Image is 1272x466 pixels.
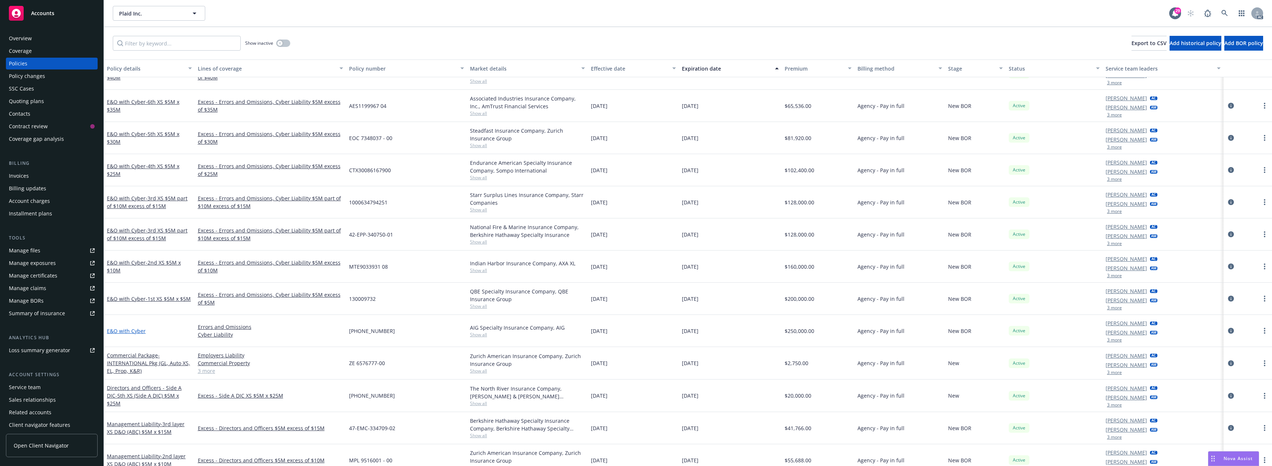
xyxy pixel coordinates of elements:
div: Policies [9,58,27,69]
div: Policy changes [9,70,45,82]
button: 3 more [1107,435,1122,439]
div: Policy details [107,65,184,72]
div: Related accounts [9,407,51,418]
div: Zurich American Insurance Company, Zurich Insurance Group [470,352,585,368]
a: Commercial Property [198,359,343,367]
a: E&O with Cyber [107,259,181,274]
div: Stage [948,65,995,72]
a: circleInformation [1227,198,1235,207]
button: Expiration date [679,59,782,77]
a: [PERSON_NAME] [1106,449,1147,456]
a: Management Liability [107,421,185,435]
a: E&O with Cyber [107,98,179,113]
a: [PERSON_NAME] [1106,416,1147,424]
span: Active [1012,327,1026,334]
span: New BOR [948,134,971,142]
span: Agency - Pay in full [857,359,904,367]
a: [PERSON_NAME] [1106,223,1147,231]
a: [PERSON_NAME] [1106,361,1147,369]
a: Excess - Errors and Omissions, Cyber Liability $5M excess of $35M [198,98,343,113]
span: [DATE] [591,231,608,238]
span: Agency - Pay in full [857,327,904,335]
button: Service team leaders [1103,59,1224,77]
span: - 3rd XS $5M part of $10M excess of $15M [107,195,187,210]
a: Excess - Errors and Omissions, Cyber Liability $5M part of $10M excess of $15M [198,194,343,210]
span: New BOR [948,295,971,303]
span: $102,400.00 [785,166,814,174]
a: Manage claims [6,282,98,294]
span: [DATE] [591,327,608,335]
button: Premium [782,59,854,77]
a: Search [1217,6,1232,21]
a: more [1260,294,1269,303]
a: [PERSON_NAME] [1106,394,1147,401]
a: [PERSON_NAME] [1106,352,1147,360]
button: 3 more [1107,113,1122,117]
a: Start snowing [1183,6,1198,21]
span: New [948,359,959,367]
div: Coverage [9,45,32,57]
a: Excess - Errors and Omissions, Cyber Liability $5M excess of $30M [198,130,343,146]
div: Manage BORs [9,295,44,307]
a: circleInformation [1227,294,1235,303]
span: [DATE] [682,392,698,399]
span: [PHONE_NUMBER] [349,392,395,399]
span: [DATE] [591,166,608,174]
a: circleInformation [1227,359,1235,368]
span: [DATE] [591,102,608,110]
span: [DATE] [591,198,608,206]
button: Stage [945,59,1006,77]
div: Billing method [857,65,934,72]
a: [PERSON_NAME] [1106,255,1147,263]
div: National Fire & Marine Insurance Company, Berkshire Hathaway Specialty Insurance [470,223,585,239]
button: 3 more [1107,403,1122,407]
a: Coverage gap analysis [6,133,98,145]
span: CTX30086167900 [349,166,391,174]
a: more [1260,456,1269,465]
a: Loss summary generator [6,344,98,356]
span: Plaid Inc. [119,10,183,17]
span: New BOR [948,231,971,238]
span: [DATE] [591,424,608,432]
span: [DATE] [591,392,608,399]
a: Excess - Errors and Omissions, Cyber Liability $5M excess of $5M [198,291,343,306]
div: Invoices [9,170,29,182]
a: [PERSON_NAME] [1106,232,1147,240]
a: E&O with Cyber [107,163,179,177]
button: 3 more [1107,209,1122,214]
a: [PERSON_NAME] [1106,264,1147,272]
button: 3 more [1107,81,1122,85]
a: Employers Liability [198,351,343,359]
div: Quoting plans [9,95,44,107]
span: 42-EPP-340750-01 [349,231,393,238]
div: Associated Industries Insurance Company, Inc., AmTrust Financial Services [470,95,585,110]
span: $81,920.00 [785,134,811,142]
span: New BOR [948,166,971,174]
span: [DATE] [682,424,698,432]
span: 130009732 [349,295,376,303]
span: Agency - Pay in full [857,424,904,432]
span: Show all [470,142,585,149]
a: circleInformation [1227,230,1235,239]
div: AIG Specialty Insurance Company, AIG [470,324,585,331]
span: New [948,392,959,399]
a: Installment plans [6,208,98,220]
span: Show all [470,400,585,407]
a: [PERSON_NAME] [1106,319,1147,327]
button: Nova Assist [1208,451,1259,466]
a: [PERSON_NAME] [1106,426,1147,433]
div: Manage certificates [9,270,57,282]
span: [DATE] [591,359,608,367]
span: Show all [470,432,585,439]
a: Quoting plans [6,95,98,107]
div: QBE Specialty Insurance Company, QBE Insurance Group [470,288,585,303]
span: - 1st XS $5M x $5M [146,295,191,302]
div: Zurich American Insurance Company, Zurich Insurance Group [470,449,585,465]
span: [DATE] [682,198,698,206]
span: [DATE] [682,134,698,142]
a: [PERSON_NAME] [1106,191,1147,198]
span: $160,000.00 [785,263,814,271]
a: E&O with Cyber [107,130,179,145]
span: Active [1012,360,1026,367]
a: more [1260,326,1269,335]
